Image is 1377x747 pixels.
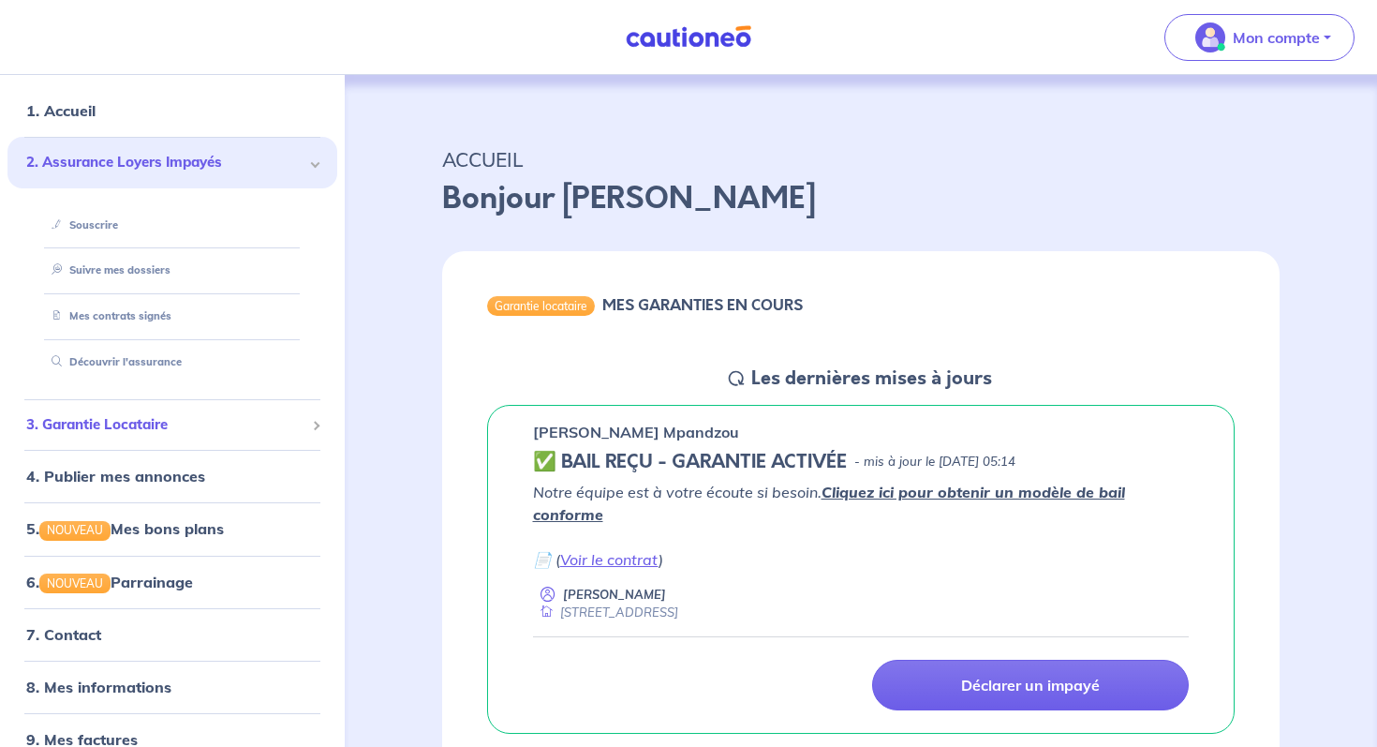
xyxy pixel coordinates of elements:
[442,176,1281,221] p: Bonjour [PERSON_NAME]
[26,101,96,120] a: 1. Accueil
[533,483,1125,524] em: Notre équipe est à votre écoute si besoin.
[533,421,739,443] p: [PERSON_NAME] Mpandzou
[26,678,171,696] a: 8. Mes informations
[7,457,337,495] div: 4. Publier mes annonces
[7,510,337,547] div: 5.NOUVEAUMes bons plans
[442,142,1281,176] p: ACCUEIL
[7,616,337,653] div: 7. Contact
[872,660,1189,710] a: Déclarer un impayé
[1195,22,1225,52] img: illu_account_valid_menu.svg
[30,347,315,378] div: Découvrir l'assurance
[533,451,1190,473] div: state: CONTRACT-VALIDATED, Context: IN-LANDLORD,IN-LANDLORD
[44,218,118,232] a: Souscrire
[7,668,337,706] div: 8. Mes informations
[44,309,171,322] a: Mes contrats signés
[618,25,759,49] img: Cautioneo
[26,467,205,486] a: 4. Publier mes annonces
[1164,14,1355,61] button: illu_account_valid_menu.svgMon compte
[7,407,337,443] div: 3. Garantie Locataire
[533,483,1125,524] a: Cliquez ici pour obtenir un modèle de bail conforme
[26,152,304,173] span: 2. Assurance Loyers Impayés
[7,137,337,188] div: 2. Assurance Loyers Impayés
[533,604,678,621] div: [STREET_ADDRESS]
[560,550,659,569] a: Voir le contrat
[30,210,315,241] div: Souscrire
[7,563,337,601] div: 6.NOUVEAUParrainage
[30,301,315,332] div: Mes contrats signés
[26,573,193,591] a: 6.NOUVEAUParrainage
[563,586,666,604] p: [PERSON_NAME]
[854,453,1015,471] p: - mis à jour le [DATE] 05:14
[1233,26,1320,49] p: Mon compte
[602,296,803,314] h6: MES GARANTIES EN COURS
[751,367,992,390] h5: Les dernières mises à jours
[487,296,595,315] div: Garantie locataire
[26,519,224,538] a: 5.NOUVEAUMes bons plans
[7,92,337,129] div: 1. Accueil
[533,451,847,473] h5: ✅ BAIL REÇU - GARANTIE ACTIVÉE
[30,255,315,286] div: Suivre mes dossiers
[44,355,182,368] a: Découvrir l'assurance
[26,414,304,436] span: 3. Garantie Locataire
[961,676,1100,695] p: Déclarer un impayé
[44,263,170,276] a: Suivre mes dossiers
[26,625,101,644] a: 7. Contact
[533,550,663,569] em: 📄 ( )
